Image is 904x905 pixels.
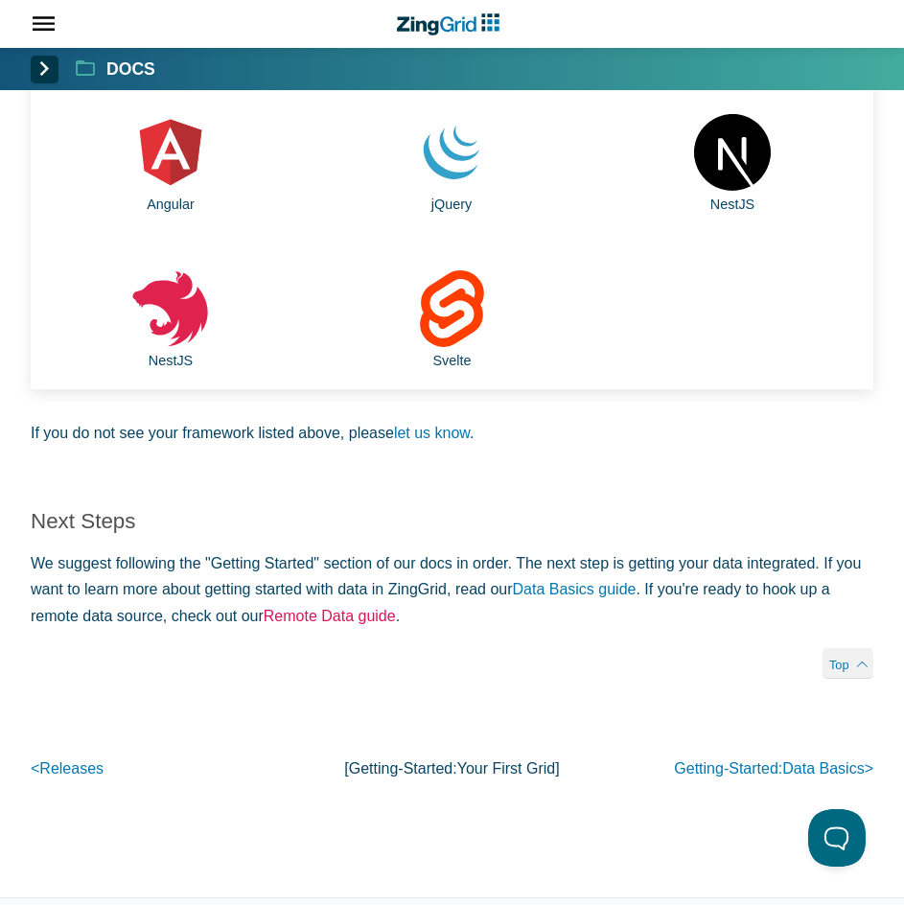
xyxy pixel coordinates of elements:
[31,509,136,533] a: Next Steps
[433,353,472,368] span: Svelte
[30,95,312,232] a: Angular
[312,755,592,781] p: [getting-started: ]
[710,197,754,212] span: NestJS
[30,251,312,388] a: NestJS
[31,550,873,629] p: We suggest following the "Getting Started" section of our docs in order. The next step is getting...
[39,760,104,777] span: Releases
[431,197,472,212] span: jQuery
[513,581,637,597] a: Data Basics guide
[808,809,866,867] iframe: Toggle Customer Support
[782,760,864,777] span: data basics
[311,251,593,388] a: Svelte
[31,760,104,777] a: <Releases
[31,420,873,446] p: If you do not see your framework listed above, please .
[457,760,556,777] span: your first grid
[147,197,195,212] span: Angular
[591,95,873,232] a: NestJS
[401,8,503,41] a: ZingChart Logo. Click to return to the homepage
[394,425,470,441] a: let us know
[674,760,873,777] a: getting-started:data basics>
[264,608,396,624] a: Remote Data guide
[149,353,193,368] span: NestJS
[76,58,155,81] a: Docs
[311,95,592,232] a: jQuery
[106,61,155,79] strong: Docs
